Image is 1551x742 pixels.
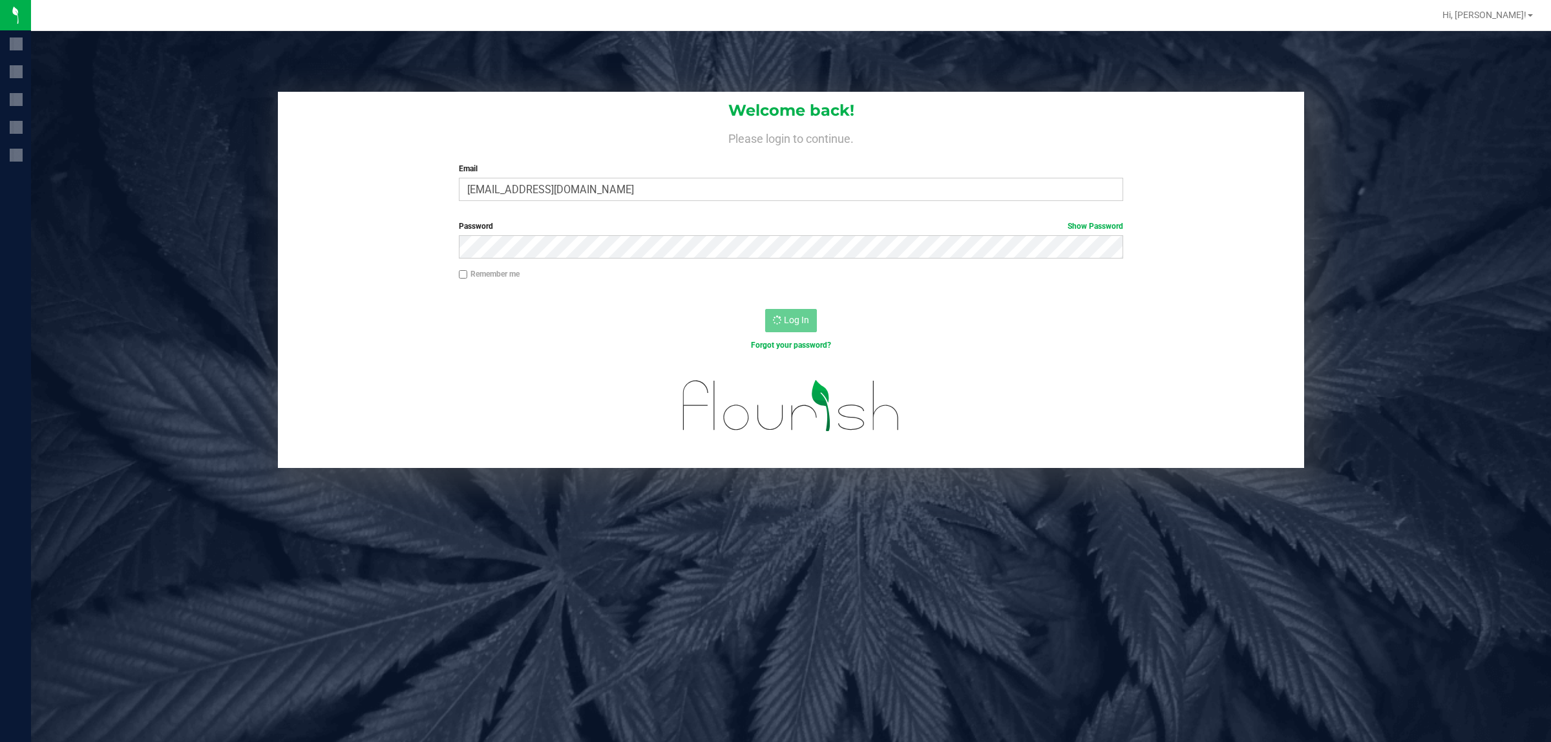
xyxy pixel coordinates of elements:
[459,222,493,231] span: Password
[278,102,1304,119] h1: Welcome back!
[459,268,520,280] label: Remember me
[784,315,809,325] span: Log In
[459,270,468,279] input: Remember me
[663,365,920,447] img: flourish_logo.svg
[765,309,817,332] button: Log In
[278,129,1304,145] h4: Please login to continue.
[1068,222,1123,231] a: Show Password
[459,163,1124,175] label: Email
[1442,10,1526,20] span: Hi, [PERSON_NAME]!
[751,341,831,350] a: Forgot your password?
